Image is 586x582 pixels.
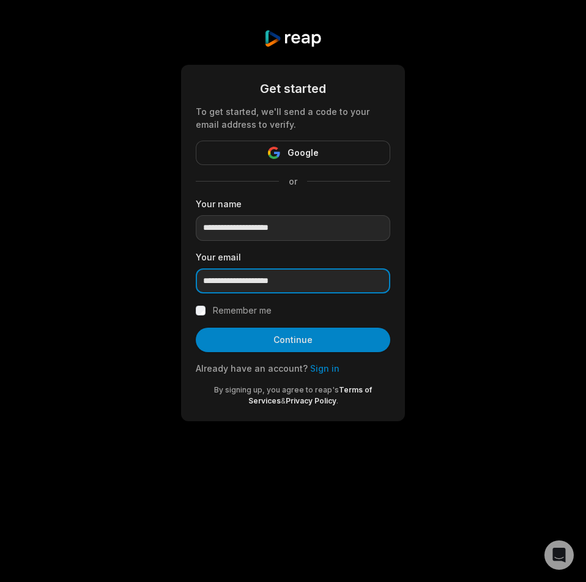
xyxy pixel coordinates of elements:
span: Already have an account? [196,363,308,374]
span: or [279,175,307,188]
div: Get started [196,79,390,98]
label: Your email [196,251,390,263]
a: Privacy Policy [286,396,336,405]
button: Continue [196,328,390,352]
label: Your name [196,197,390,210]
label: Remember me [213,303,272,318]
span: By signing up, you agree to reap's [214,385,339,394]
span: & [281,396,286,405]
div: Open Intercom Messenger [544,540,574,570]
img: reap [264,29,322,48]
span: Google [287,145,319,160]
button: Google [196,141,390,165]
a: Sign in [310,363,339,374]
span: . [336,396,338,405]
div: To get started, we'll send a code to your email address to verify. [196,105,390,131]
